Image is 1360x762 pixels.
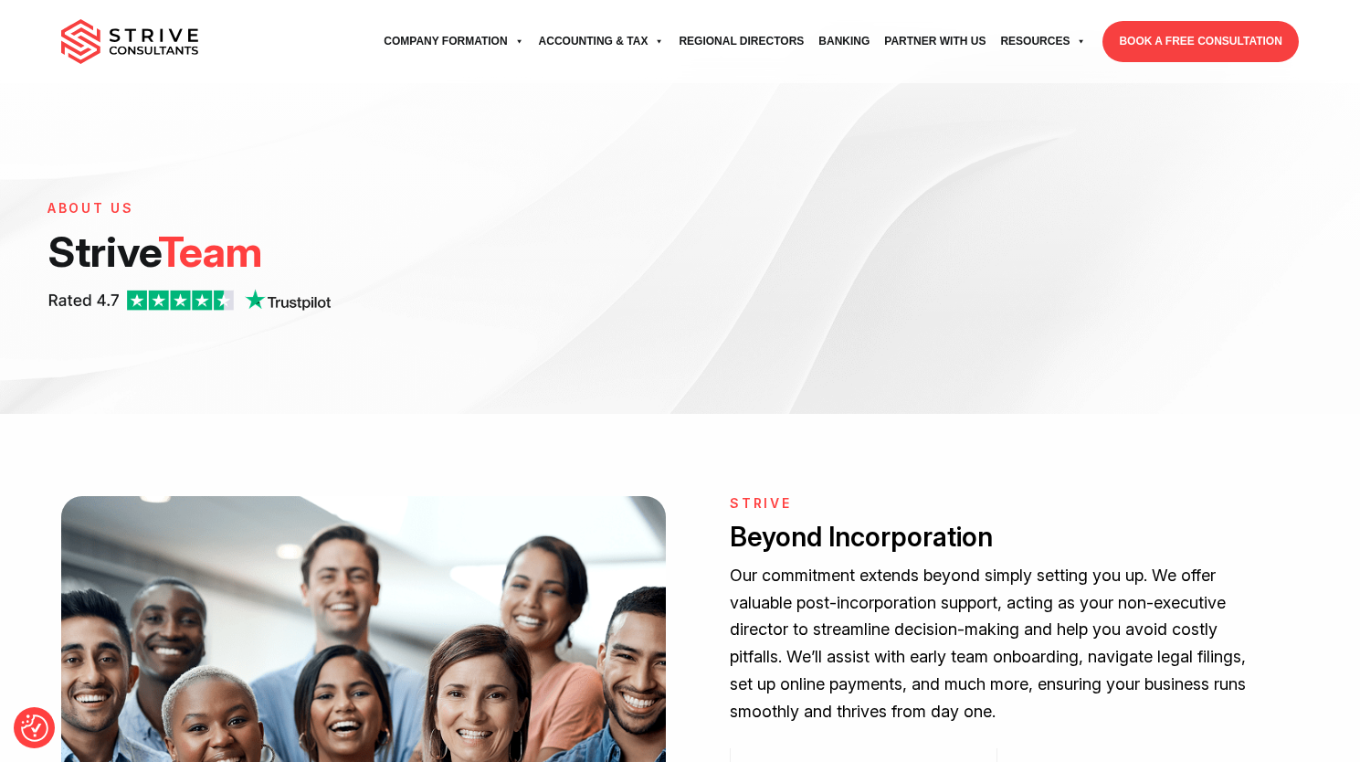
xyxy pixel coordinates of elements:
[61,19,198,65] img: main-logo.svg
[21,714,48,742] button: Consent Preferences
[47,201,591,217] h6: ABOUT US
[811,16,877,67] a: Banking
[877,16,993,67] a: Partner with Us
[730,496,1261,512] h6: STRIVE
[532,16,672,67] a: Accounting & Tax
[1102,21,1298,62] a: BOOK A FREE CONSULTATION
[730,562,1261,725] p: Our commitment extends beyond simply setting you up. We offer valuable post-incorporation support...
[47,226,591,278] h1: Strive
[21,714,48,742] img: Revisit consent button
[671,16,811,67] a: Regional Directors
[376,16,531,67] a: Company Formation
[730,519,1261,555] h2: Beyond Incorporation
[158,226,262,277] span: Team
[993,16,1093,67] a: Resources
